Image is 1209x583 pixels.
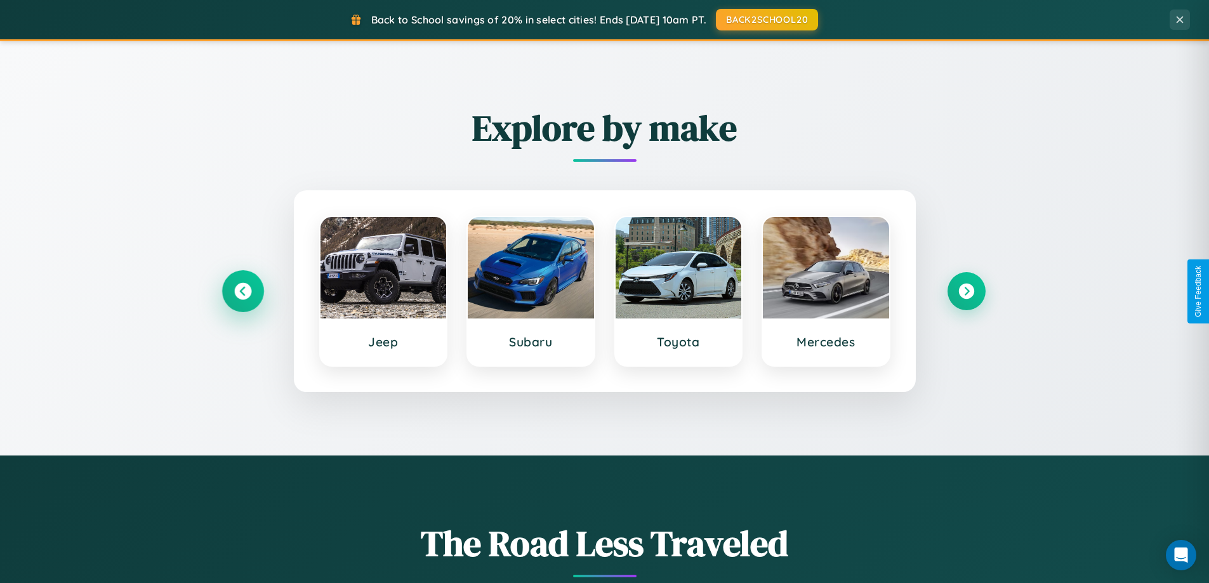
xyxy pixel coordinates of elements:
h2: Explore by make [224,103,986,152]
h3: Toyota [628,334,729,350]
h3: Jeep [333,334,434,350]
h3: Subaru [480,334,581,350]
h3: Mercedes [776,334,876,350]
div: Give Feedback [1194,266,1203,317]
div: Open Intercom Messenger [1166,540,1196,570]
h1: The Road Less Traveled [224,519,986,568]
button: BACK2SCHOOL20 [716,9,818,30]
span: Back to School savings of 20% in select cities! Ends [DATE] 10am PT. [371,13,706,26]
